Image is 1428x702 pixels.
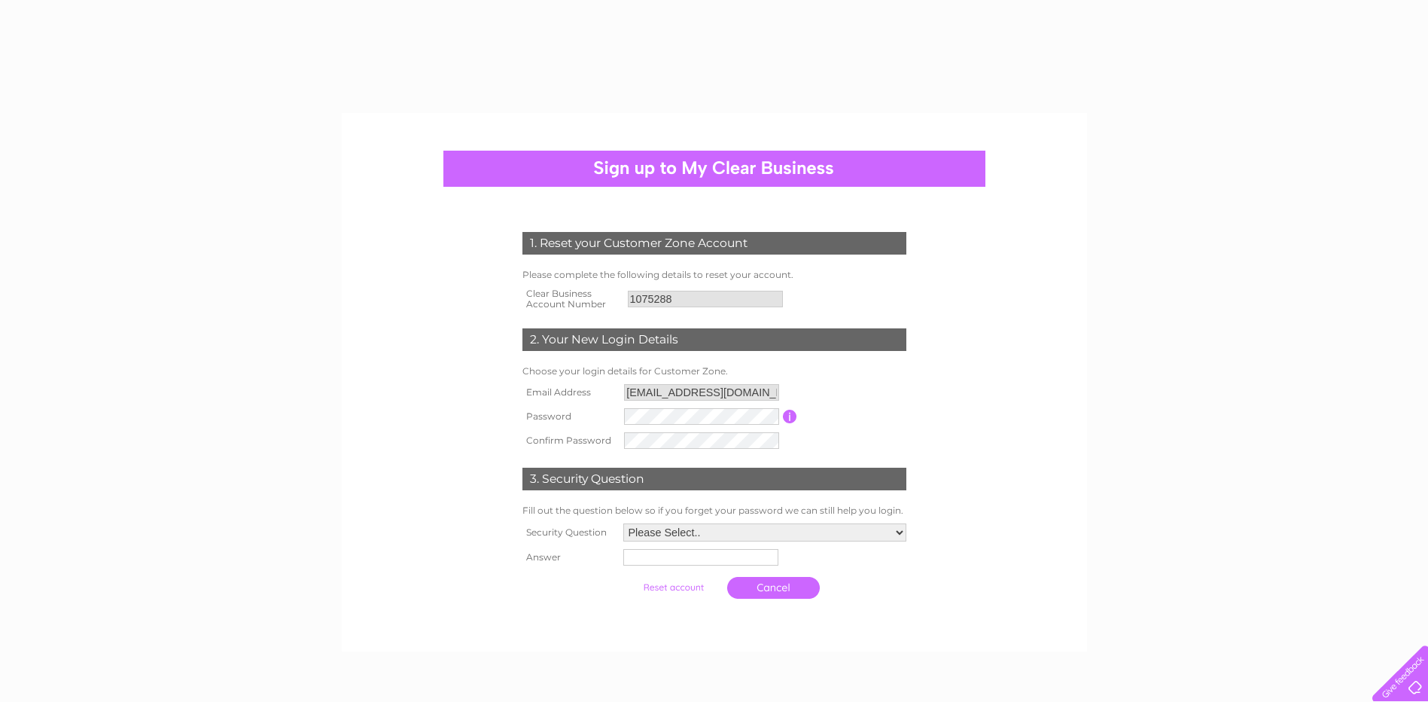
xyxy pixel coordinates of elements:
[522,468,906,490] div: 3. Security Question
[522,328,906,351] div: 2. Your New Login Details
[519,545,620,569] th: Answer
[519,520,620,545] th: Security Question
[627,577,720,598] input: Submit
[519,266,910,284] td: Please complete the following details to reset your account.
[519,284,624,314] th: Clear Business Account Number
[727,577,820,599] a: Cancel
[519,380,621,404] th: Email Address
[519,429,621,453] th: Confirm Password
[519,362,910,380] td: Choose your login details for Customer Zone.
[519,404,621,429] th: Password
[519,502,910,520] td: Fill out the question below so if you forget your password we can still help you login.
[783,410,797,423] input: Information
[522,232,906,255] div: 1. Reset your Customer Zone Account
